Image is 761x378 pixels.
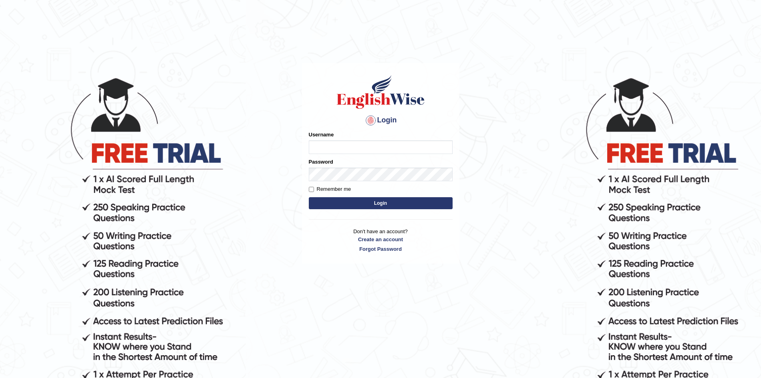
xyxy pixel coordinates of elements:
label: Username [309,131,334,138]
h4: Login [309,114,453,127]
img: Logo of English Wise sign in for intelligent practice with AI [335,74,426,110]
a: Forgot Password [309,245,453,253]
label: Password [309,158,333,166]
input: Remember me [309,187,314,192]
p: Don't have an account? [309,228,453,252]
button: Login [309,197,453,209]
a: Create an account [309,236,453,243]
label: Remember me [309,185,351,193]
